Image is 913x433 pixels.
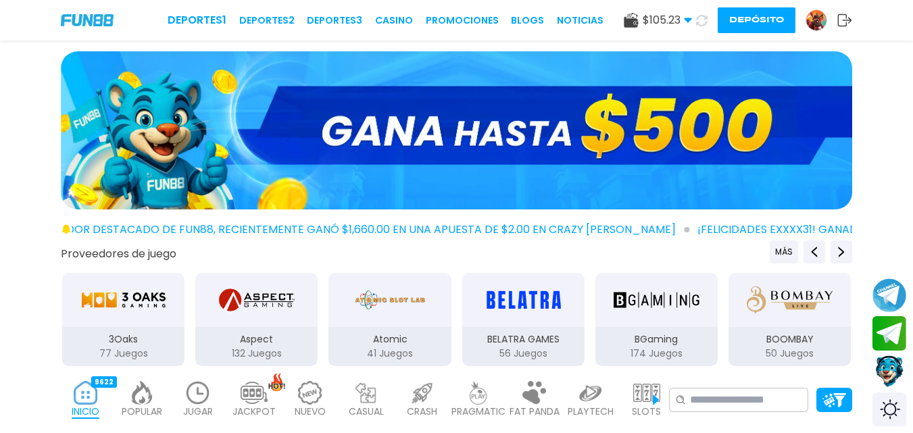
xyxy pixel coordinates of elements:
img: playtech_light.webp [577,381,604,405]
p: CRASH [407,405,437,419]
button: Previous providers [804,240,825,263]
div: Switch theme [872,392,906,426]
img: GANA hasta $500 [61,51,852,209]
button: Aspect [190,272,323,367]
p: 174 Juegos [595,347,718,361]
p: JUGAR [183,405,213,419]
img: hot [268,373,285,391]
img: 3Oaks [81,281,166,319]
img: Company Logo [61,14,114,26]
p: POPULAR [122,405,162,419]
a: Deportes1 [168,12,226,28]
p: 77 Juegos [62,347,184,361]
p: 132 Juegos [195,347,318,361]
p: JACKPOT [232,405,276,419]
a: NOTICIAS [557,14,603,28]
img: Avatar [806,10,826,30]
p: 3Oaks [62,332,184,347]
button: Join telegram channel [872,278,906,313]
img: home_active.webp [72,381,99,405]
a: Deportes3 [307,14,362,28]
a: Promociones [426,14,499,28]
img: BOOMBAY [747,281,832,319]
button: 3Oaks [57,272,190,367]
p: Aspect [195,332,318,347]
a: BLOGS [511,14,544,28]
img: jackpot_light.webp [241,381,268,405]
img: BGaming [614,281,699,319]
a: Deportes2 [239,14,295,28]
p: PRAGMATIC [451,405,505,419]
img: pragmatic_light.webp [465,381,492,405]
button: Join telegram [872,316,906,351]
button: Atomic [323,272,456,367]
button: BOOMBAY [723,272,856,367]
button: Contact customer service [872,354,906,389]
img: recent_light.webp [184,381,212,405]
p: 50 Juegos [729,347,851,361]
img: new_light.webp [297,381,324,405]
img: fat_panda_light.webp [521,381,548,405]
button: Depósito [718,7,795,33]
img: crash_light.webp [409,381,436,405]
button: Previous providers [770,240,798,263]
p: BOOMBAY [729,332,851,347]
p: INICIO [72,405,99,419]
img: Aspect [219,281,295,319]
button: Next providers [831,240,852,263]
button: Proveedores de juego [61,247,176,261]
p: SLOTS [632,405,661,419]
p: CASUAL [349,405,384,419]
p: FAT PANDA [510,405,560,419]
img: popular_light.webp [128,381,155,405]
a: Avatar [806,9,837,31]
img: casual_light.webp [353,381,380,405]
p: Atomic [328,332,451,347]
p: BGaming [595,332,718,347]
div: 9622 [91,376,117,388]
a: CASINO [375,14,413,28]
img: Platform Filter [822,393,846,407]
p: 41 Juegos [328,347,451,361]
p: PLAYTECH [568,405,614,419]
button: BELATRA GAMES [457,272,590,367]
button: BGaming [590,272,723,367]
img: slots_light.webp [633,381,660,405]
img: BELATRA GAMES [480,281,566,319]
p: BELATRA GAMES [462,332,585,347]
img: Atomic [352,281,428,319]
p: NUEVO [295,405,326,419]
span: $ 105.23 [643,12,692,28]
p: 56 Juegos [462,347,585,361]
